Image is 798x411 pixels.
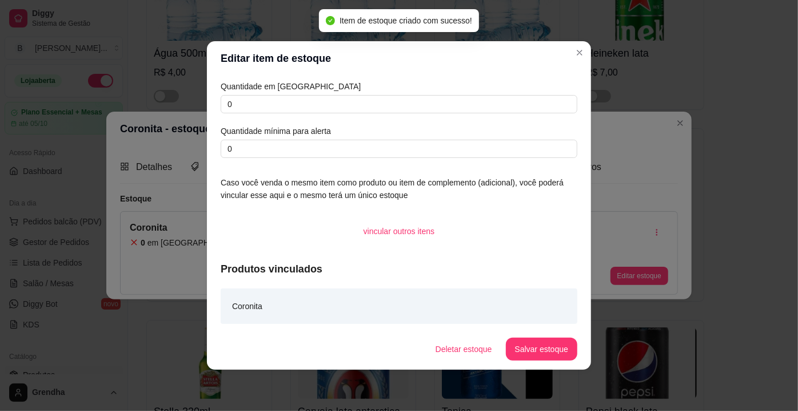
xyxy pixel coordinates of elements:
[506,338,577,361] button: Salvar estoque
[570,44,589,62] button: Close
[340,16,472,25] span: Item de estoque criado com sucesso!
[221,176,577,201] article: Caso você venda o mesmo item como produto ou item de complemento (adicional), você poderá vincula...
[354,220,444,243] button: vincular outros itens
[207,41,591,76] header: Editar item de estoque
[221,261,577,277] article: Produtos vinculados
[426,338,501,361] button: Deletar estoque
[232,300,262,313] article: Coronita
[326,16,335,25] span: check-circle
[221,80,577,93] article: Quantidade em [GEOGRAPHIC_DATA]
[221,125,577,137] article: Quantidade mínima para alerta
